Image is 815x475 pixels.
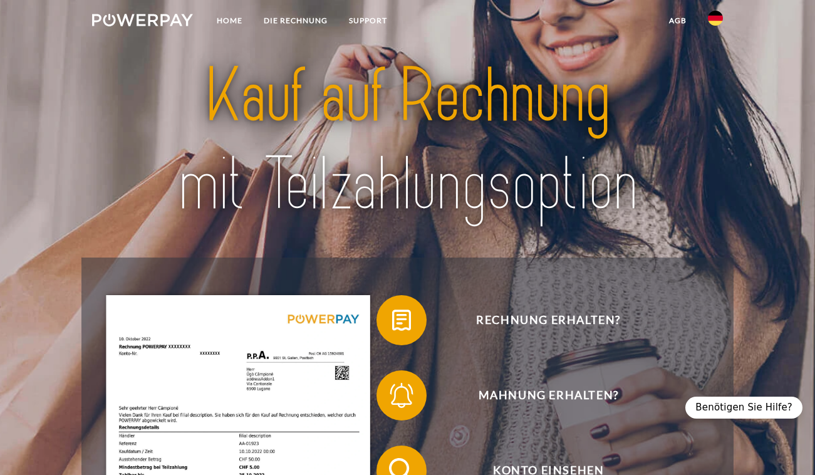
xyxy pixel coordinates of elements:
[253,9,338,32] a: DIE RECHNUNG
[386,305,417,336] img: qb_bill.svg
[708,11,723,26] img: de
[395,295,702,345] span: Rechnung erhalten?
[376,370,702,420] button: Mahnung erhalten?
[206,9,253,32] a: Home
[386,380,417,411] img: qb_bell.svg
[338,9,398,32] a: SUPPORT
[376,295,702,345] button: Rechnung erhalten?
[658,9,697,32] a: agb
[92,14,193,26] img: logo-powerpay-white.svg
[685,397,802,419] div: Benötigen Sie Hilfe?
[395,370,702,420] span: Mahnung erhalten?
[123,48,692,233] img: title-powerpay_de.svg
